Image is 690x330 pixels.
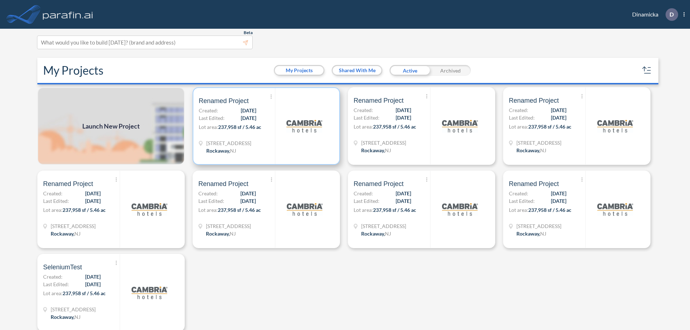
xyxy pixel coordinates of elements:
[361,147,385,153] span: Rockaway ,
[74,231,80,237] span: NJ
[354,180,404,188] span: Renamed Project
[51,222,96,230] span: 321 Mt Hope Ave
[354,207,373,213] span: Lot area:
[240,190,256,197] span: [DATE]
[354,124,373,130] span: Lot area:
[51,313,80,321] div: Rockaway, NJ
[361,222,406,230] span: 321 Mt Hope Ave
[509,207,528,213] span: Lot area:
[240,197,256,205] span: [DATE]
[287,191,323,227] img: logo
[199,107,218,114] span: Created:
[199,124,218,130] span: Lot area:
[509,106,528,114] span: Created:
[442,191,478,227] img: logo
[551,190,566,197] span: [DATE]
[198,180,248,188] span: Renamed Project
[199,97,249,105] span: Renamed Project
[528,207,571,213] span: 237,958 sf / 5.46 ac
[373,124,416,130] span: 237,958 sf / 5.46 ac
[509,114,535,121] span: Last Edited:
[275,66,323,75] button: My Projects
[333,66,381,75] button: Shared With Me
[85,190,101,197] span: [DATE]
[621,8,685,21] div: Dinamicka
[509,197,535,205] span: Last Edited:
[198,197,224,205] span: Last Edited:
[396,114,411,121] span: [DATE]
[385,231,391,237] span: NJ
[198,207,218,213] span: Lot area:
[396,190,411,197] span: [DATE]
[206,230,236,237] div: Rockaway, NJ
[43,263,82,271] span: SeleniumTest
[354,190,373,197] span: Created:
[51,306,96,313] span: 321 Mt Hope Ave
[206,147,236,154] div: Rockaway, NJ
[230,231,236,237] span: NJ
[43,190,63,197] span: Created:
[199,114,225,122] span: Last Edited:
[286,108,322,144] img: logo
[516,139,561,147] span: 321 Mt Hope Ave
[43,280,69,288] span: Last Edited:
[206,148,230,154] span: Rockaway ,
[85,280,101,288] span: [DATE]
[206,222,251,230] span: 321 Mt Hope Ave
[509,96,559,105] span: Renamed Project
[198,190,218,197] span: Created:
[361,139,406,147] span: 321 Mt Hope Ave
[385,147,391,153] span: NJ
[516,147,546,154] div: Rockaway, NJ
[361,147,391,154] div: Rockaway, NJ
[206,139,251,147] span: 321 Mt Hope Ave
[641,65,653,76] button: sort
[390,65,430,76] div: Active
[85,273,101,280] span: [DATE]
[509,180,559,188] span: Renamed Project
[37,87,185,165] img: add
[218,207,261,213] span: 237,958 sf / 5.46 ac
[43,290,63,296] span: Lot area:
[670,11,674,18] p: D
[51,314,74,320] span: Rockaway ,
[354,114,379,121] span: Last Edited:
[85,197,101,205] span: [DATE]
[361,230,391,237] div: Rockaway, NJ
[43,273,63,280] span: Created:
[516,147,540,153] span: Rockaway ,
[43,197,69,205] span: Last Edited:
[43,207,63,213] span: Lot area:
[551,114,566,121] span: [DATE]
[354,96,404,105] span: Renamed Project
[540,147,546,153] span: NJ
[241,114,256,122] span: [DATE]
[516,231,540,237] span: Rockaway ,
[74,314,80,320] span: NJ
[206,231,230,237] span: Rockaway ,
[244,30,253,36] span: Beta
[354,106,373,114] span: Created:
[442,108,478,144] img: logo
[230,148,236,154] span: NJ
[551,197,566,205] span: [DATE]
[597,191,633,227] img: logo
[354,197,379,205] span: Last Edited:
[82,121,140,131] span: Launch New Project
[218,124,261,130] span: 237,958 sf / 5.46 ac
[516,230,546,237] div: Rockaway, NJ
[132,275,167,311] img: logo
[396,197,411,205] span: [DATE]
[37,87,185,165] a: Launch New Project
[551,106,566,114] span: [DATE]
[63,290,106,296] span: 237,958 sf / 5.46 ac
[528,124,571,130] span: 237,958 sf / 5.46 ac
[509,124,528,130] span: Lot area:
[41,7,95,22] img: logo
[63,207,106,213] span: 237,958 sf / 5.46 ac
[51,231,74,237] span: Rockaway ,
[430,65,471,76] div: Archived
[516,222,561,230] span: 321 Mt Hope Ave
[132,191,167,227] img: logo
[540,231,546,237] span: NJ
